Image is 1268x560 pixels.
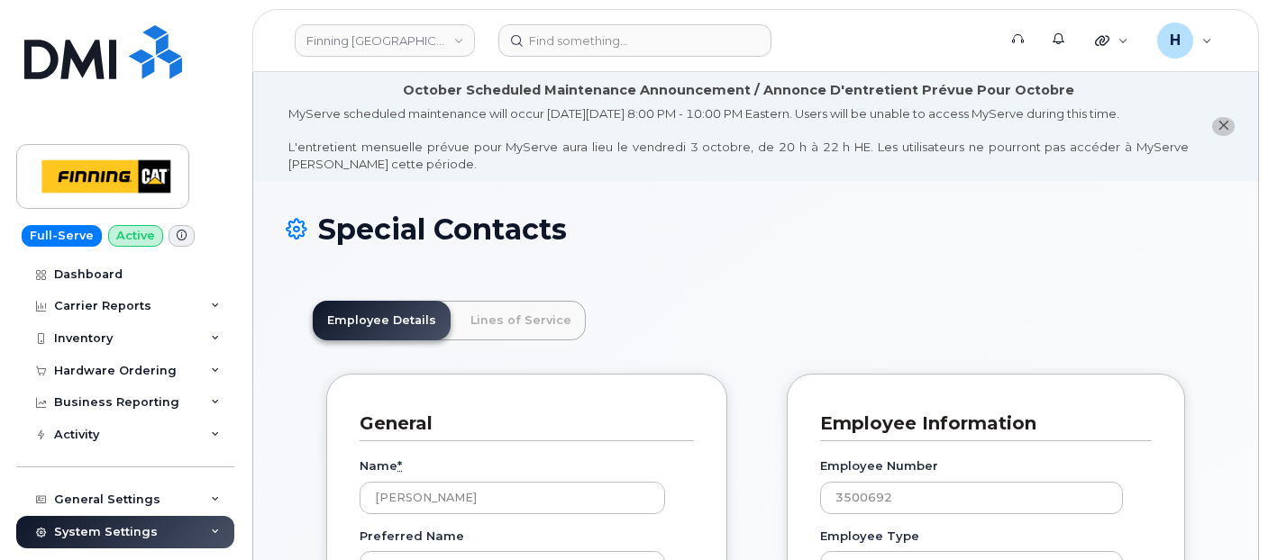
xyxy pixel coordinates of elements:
[313,301,451,340] a: Employee Details
[286,213,1226,245] h1: Special Contacts
[456,301,586,340] a: Lines of Service
[820,411,1138,436] h3: Employee Information
[820,457,938,474] label: Employee Number
[1212,117,1235,136] button: close notification
[397,458,402,473] abbr: required
[288,105,1189,172] div: MyServe scheduled maintenance will occur [DATE][DATE] 8:00 PM - 10:00 PM Eastern. Users will be u...
[820,528,919,545] label: Employee Type
[360,528,464,545] label: Preferred Name
[403,81,1074,100] div: October Scheduled Maintenance Announcement / Annonce D'entretient Prévue Pour Octobre
[360,457,402,474] label: Name
[360,411,680,436] h3: General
